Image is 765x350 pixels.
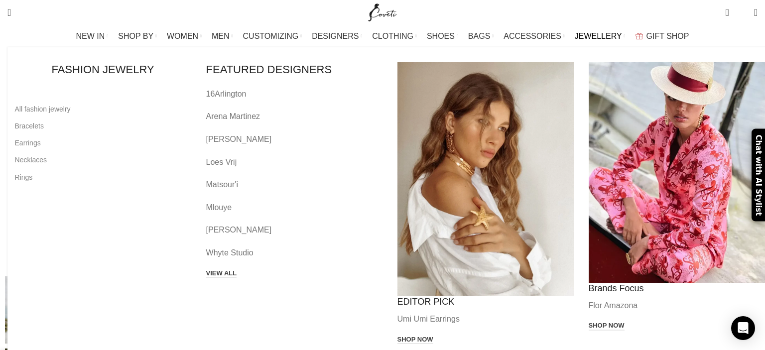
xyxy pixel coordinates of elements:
[206,133,382,146] a: [PERSON_NAME]
[243,31,299,41] span: CUSTOMIZING
[76,31,105,41] span: NEW IN
[397,296,574,308] h4: EDITOR PICK
[212,26,233,46] a: MEN
[15,117,191,134] a: Bracelets
[15,151,191,168] a: Necklaces
[5,276,66,349] div: 2 / 6
[206,246,382,259] a: Whyte Studio
[636,26,689,46] a: GIFT SHOP
[206,178,382,191] a: Matsour'i
[397,313,574,326] p: Umi Umi Earrings
[206,224,382,236] a: [PERSON_NAME]
[726,5,734,12] span: 0
[636,33,643,39] img: GiftBag
[366,7,399,16] a: Site logo
[575,31,622,41] span: JEWELLERY
[167,26,202,46] a: WOMEN
[2,2,16,22] a: Search
[468,26,494,46] a: BAGS
[575,26,626,46] a: JEWELLERY
[397,336,433,345] a: Shop now
[206,88,382,101] a: 16Arlington
[312,31,359,41] span: DESIGNERS
[51,62,154,78] h4: FASHION JEWELRY
[15,101,191,117] a: All fashion jewelry
[5,204,66,271] img: Polene
[76,26,109,46] a: NEW IN
[206,156,382,169] a: Loes Vrij
[504,31,561,41] span: ACCESSORIES
[646,31,689,41] span: GIFT SHOP
[15,134,191,151] a: Earrings
[15,169,191,186] a: Rings
[739,10,746,17] span: 0
[427,31,455,41] span: SHOES
[118,26,157,46] a: SHOP BY
[118,31,153,41] span: SHOP BY
[243,26,302,46] a: CUSTOMIZING
[5,204,66,276] div: 1 / 6
[589,322,625,331] a: Shop now
[206,269,237,278] a: VIEW ALL
[372,26,417,46] a: CLOTHING
[206,62,382,78] h3: FEATURED DESIGNERS
[206,201,382,214] a: Mlouye
[504,26,565,46] a: ACCESSORIES
[372,31,413,41] span: CLOTHING
[731,316,755,340] div: Open Intercom Messenger
[206,110,382,123] a: Arena Martinez
[468,31,490,41] span: BAGS
[589,299,765,312] p: Flor Amazona
[737,2,747,22] div: My Wishlist
[312,26,362,46] a: DESIGNERS
[427,26,458,46] a: SHOES
[167,31,198,41] span: WOMEN
[720,2,734,22] a: 0
[212,31,230,41] span: MEN
[2,26,763,46] div: Main navigation
[5,276,66,344] img: Polene bag
[589,283,765,294] h4: Brands Focus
